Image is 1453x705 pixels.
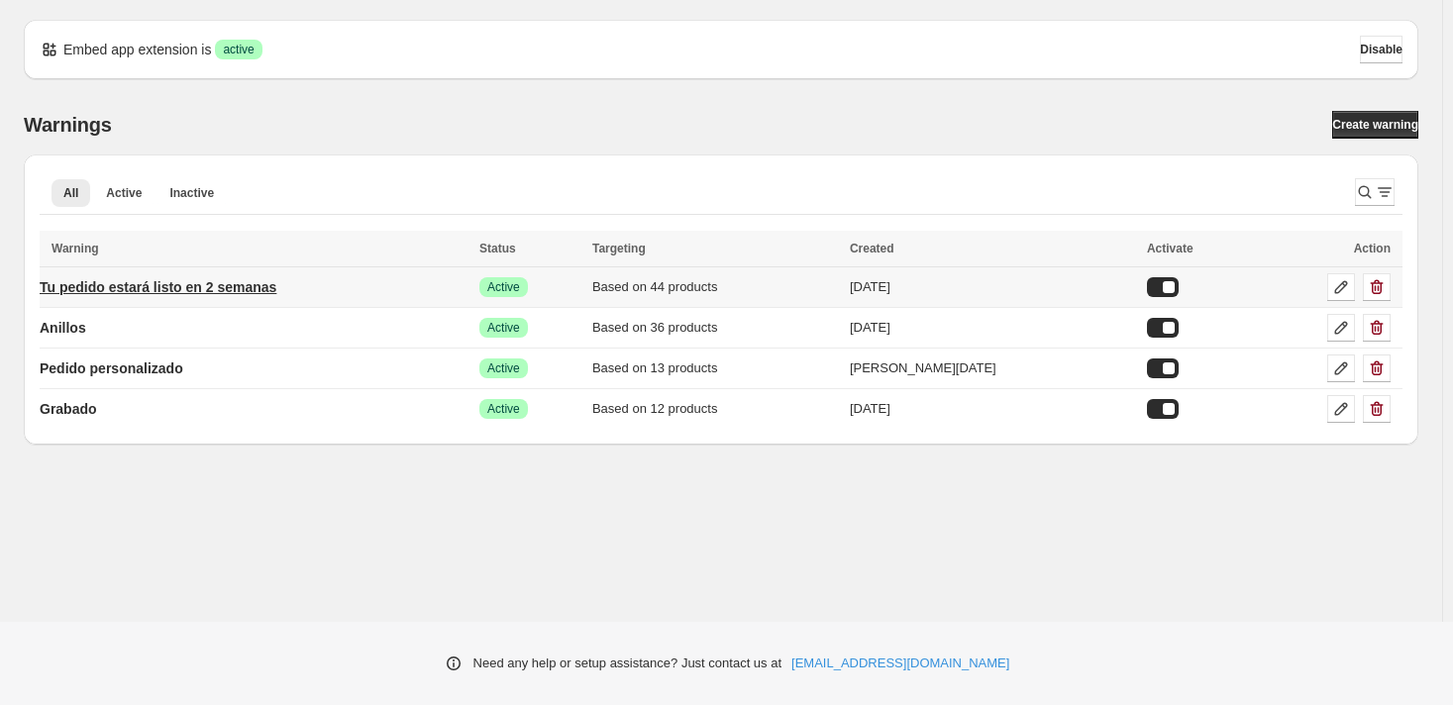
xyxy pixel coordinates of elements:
a: Create warning [1332,111,1418,139]
span: All [63,185,78,201]
span: Active [487,320,520,336]
span: Targeting [592,242,646,255]
span: Active [487,360,520,376]
div: Based on 36 products [592,318,838,338]
a: Tu pedido estará listo en 2 semanas [40,271,276,303]
a: [EMAIL_ADDRESS][DOMAIN_NAME] [791,654,1009,673]
p: Grabado [40,399,97,419]
span: Created [850,242,894,255]
div: [DATE] [850,277,1135,297]
div: [DATE] [850,399,1135,419]
p: Anillos [40,318,86,338]
span: Activate [1147,242,1194,255]
div: Based on 44 products [592,277,838,297]
span: Active [487,279,520,295]
p: Tu pedido estará listo en 2 semanas [40,277,276,297]
span: Status [479,242,516,255]
a: Pedido personalizado [40,352,183,384]
div: [DATE] [850,318,1135,338]
button: Disable [1360,36,1402,63]
button: Search and filter results [1355,178,1395,206]
span: Disable [1360,42,1402,57]
span: Active [487,401,520,417]
a: Grabado [40,393,97,425]
span: Inactive [169,185,214,201]
span: Action [1354,242,1391,255]
p: Embed app extension is [63,40,211,59]
div: [PERSON_NAME][DATE] [850,358,1135,378]
span: Warning [52,242,99,255]
div: Based on 13 products [592,358,838,378]
div: Based on 12 products [592,399,838,419]
span: Create warning [1332,117,1418,133]
p: Pedido personalizado [40,358,183,378]
span: Active [106,185,142,201]
span: active [223,42,254,57]
a: Anillos [40,312,86,344]
h2: Warnings [24,113,112,137]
